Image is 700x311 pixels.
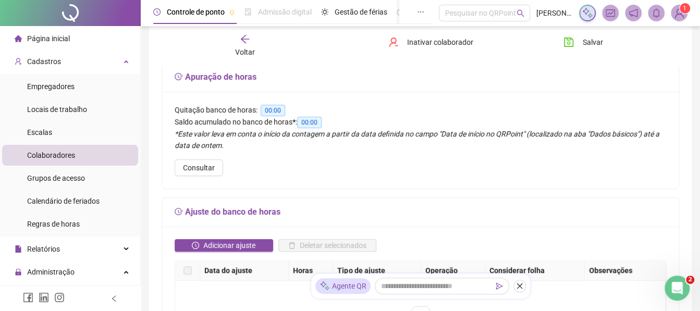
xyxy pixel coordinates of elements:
span: linkedin [39,292,49,303]
span: [PERSON_NAME] - CS [536,7,573,19]
img: sparkle-icon.fc2bf0ac1784a2077858766a79e2daf3.svg [582,7,593,19]
div: Agente QR [315,278,371,294]
span: search [517,9,524,17]
span: ellipsis [417,8,424,16]
span: Regras de horas [27,220,80,228]
span: Calendário de feriados [27,197,100,205]
span: arrow-left [240,34,250,44]
em: *Este valor leva em conta o início da contagem a partir da data definida no campo "Data de início... [175,130,659,150]
span: home [15,35,22,42]
span: Empregadores [27,82,75,91]
span: close [516,282,523,290]
button: Deletar selecionados [278,239,377,252]
th: Data do ajuste [200,260,289,281]
span: Saldo acumulado no banco de horas [175,118,292,126]
span: field-time [175,72,183,81]
img: 79746 [671,5,687,21]
button: Adicionar ajuste [175,239,273,252]
sup: Atualize o seu contato no menu Meus Dados [680,3,690,14]
span: Consultar [183,162,215,173]
span: notification [629,8,638,18]
th: Tipo de ajuste [333,260,421,281]
span: Quitação banco de horas: [175,106,257,114]
span: file-done [244,8,252,16]
span: Voltar [235,48,255,56]
button: Consultar [175,159,223,176]
th: Horas [289,260,334,281]
button: Inativar colaborador [380,34,481,51]
span: instagram [54,292,65,303]
span: 00:00 [297,117,322,128]
span: bell [652,8,661,18]
span: 1 [683,5,686,12]
span: Escalas [27,128,52,136]
span: 2 [686,276,694,284]
span: 00:00 [261,105,285,116]
span: fund [606,8,615,18]
span: Adicionar ajuste [203,240,255,251]
span: Inativar colaborador [407,36,473,48]
iframe: Intercom live chat [665,276,690,301]
span: dashboard [397,8,404,16]
span: facebook [23,292,33,303]
span: file [15,245,22,253]
span: Colaboradores [27,151,75,159]
th: Operação [421,260,485,281]
span: Admissão digital [258,8,312,16]
span: Controle de ponto [167,8,225,16]
span: Gestão de férias [335,8,387,16]
h5: Apuração de horas [175,71,666,83]
span: pushpin [229,9,235,16]
th: Observações [585,260,666,281]
span: clock-circle [192,242,199,249]
span: Administração [27,268,75,276]
span: save [563,37,574,47]
div: : [175,116,666,128]
span: clock-circle [153,8,161,16]
span: field-time [175,207,183,216]
span: user-delete [388,37,399,47]
span: lock [15,268,22,276]
span: sun [321,8,328,16]
span: left [110,295,118,302]
span: Cadastros [27,57,61,66]
button: Salvar [556,34,610,51]
img: sparkle-icon.fc2bf0ac1784a2077858766a79e2daf3.svg [320,281,330,292]
span: Página inicial [27,34,70,43]
h5: Ajuste do banco de horas [175,206,666,218]
span: Grupos de acesso [27,174,85,182]
span: send [496,282,503,290]
th: Considerar folha [485,260,585,281]
span: Locais de trabalho [27,105,87,114]
span: user-add [15,58,22,65]
span: Salvar [582,36,603,48]
span: Relatórios [27,245,60,253]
